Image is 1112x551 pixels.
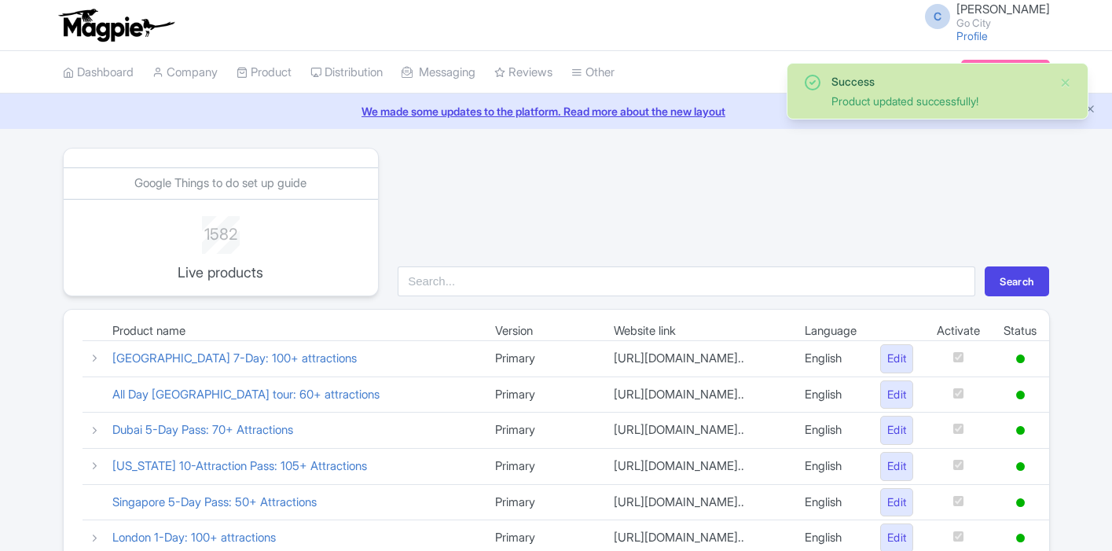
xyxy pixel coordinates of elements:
[602,448,793,484] td: [URL][DOMAIN_NAME]..
[793,448,868,484] td: English
[602,341,793,377] td: [URL][DOMAIN_NAME]..
[112,458,367,473] a: [US_STATE] 10-Attraction Pass: 105+ Attractions
[602,484,793,520] td: [URL][DOMAIN_NAME]..
[101,322,483,341] td: Product name
[880,344,914,373] a: Edit
[63,51,134,94] a: Dashboard
[602,377,793,413] td: [URL][DOMAIN_NAME]..
[880,416,914,445] a: Edit
[793,322,868,341] td: Language
[112,422,293,437] a: Dubai 5-Day Pass: 70+ Attractions
[992,322,1048,341] td: Status
[961,60,1049,83] a: Subscription
[156,216,285,246] div: 1582
[134,175,306,190] a: Google Things to do set up guide
[602,413,793,449] td: [URL][DOMAIN_NAME]..
[880,488,914,517] a: Edit
[112,530,276,545] a: London 1-Day: 100+ attractions
[571,51,615,94] a: Other
[1084,101,1096,119] button: Close announcement
[880,452,914,481] a: Edit
[9,103,1103,119] a: We made some updates to the platform. Read more about the new layout
[156,262,285,283] p: Live products
[483,484,602,520] td: Primary
[483,448,602,484] td: Primary
[483,341,602,377] td: Primary
[494,51,552,94] a: Reviews
[112,387,380,402] a: All Day [GEOGRAPHIC_DATA] tour: 60+ attractions
[925,4,950,29] span: C
[483,322,602,341] td: Version
[831,93,1047,109] div: Product updated successfully!
[956,29,988,42] a: Profile
[925,322,992,341] td: Activate
[152,51,218,94] a: Company
[602,322,793,341] td: Website link
[916,3,1050,28] a: C [PERSON_NAME] Go City
[831,73,1047,90] div: Success
[55,8,177,42] img: logo-ab69f6fb50320c5b225c76a69d11143b.png
[237,51,292,94] a: Product
[985,266,1049,296] button: Search
[1059,73,1072,92] button: Close
[398,266,975,296] input: Search...
[793,484,868,520] td: English
[483,413,602,449] td: Primary
[793,413,868,449] td: English
[402,51,475,94] a: Messaging
[880,380,914,410] a: Edit
[112,494,317,509] a: Singapore 5-Day Pass: 50+ Attractions
[483,377,602,413] td: Primary
[793,341,868,377] td: English
[310,51,383,94] a: Distribution
[956,2,1050,17] span: [PERSON_NAME]
[793,377,868,413] td: English
[112,351,357,365] a: [GEOGRAPHIC_DATA] 7-Day: 100+ attractions
[956,18,1050,28] small: Go City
